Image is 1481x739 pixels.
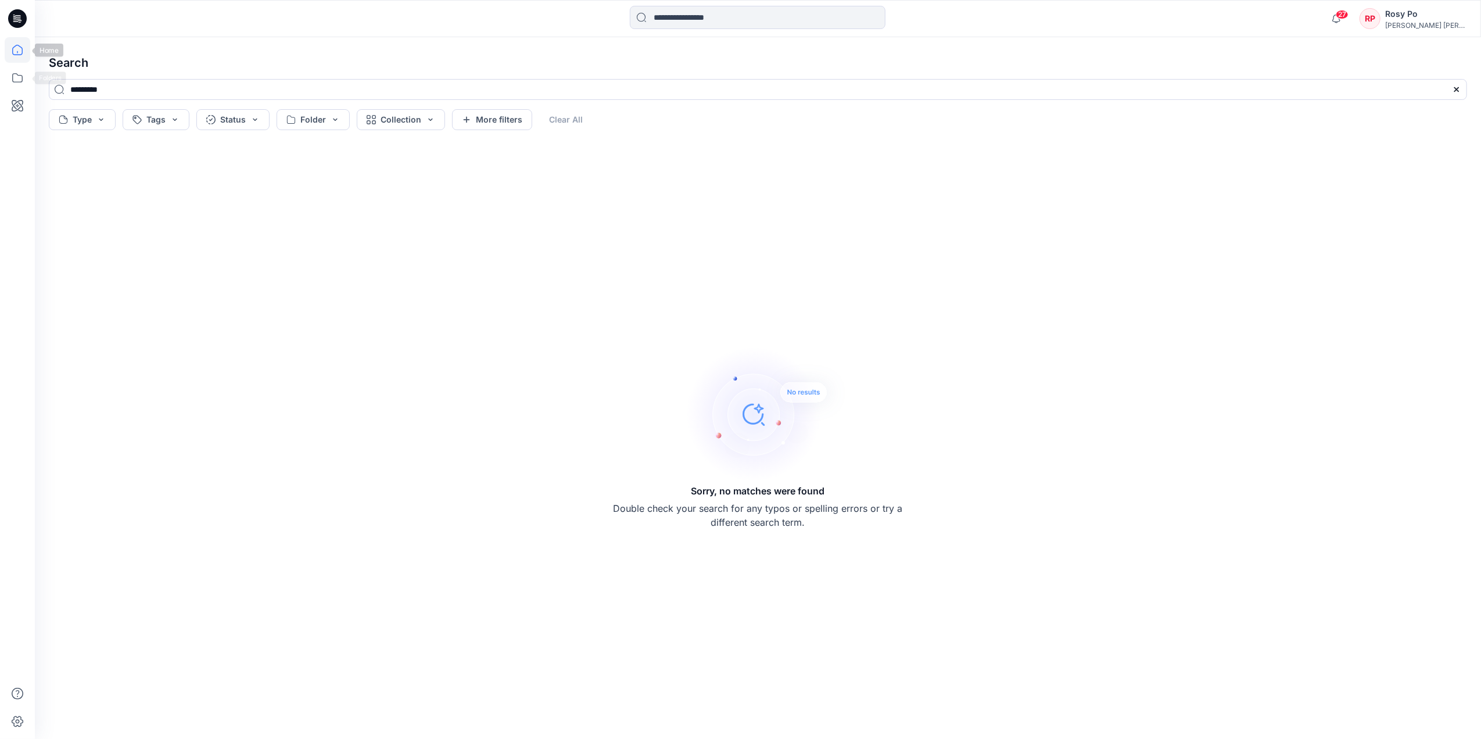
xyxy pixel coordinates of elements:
div: Rosy Po [1385,7,1466,21]
img: Sorry, no matches were found [686,345,849,484]
button: Type [49,109,116,130]
button: Folder [277,109,350,130]
div: [PERSON_NAME] [PERSON_NAME] [1385,21,1466,30]
button: Tags [123,109,189,130]
span: 27 [1336,10,1349,19]
p: Double check your search for any typos or spelling errors or try a different search term. [613,501,903,529]
h5: Sorry, no matches were found [691,484,825,498]
button: Status [196,109,270,130]
div: RP [1360,8,1380,29]
button: More filters [452,109,532,130]
h4: Search [40,46,1476,79]
button: Collection [357,109,445,130]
